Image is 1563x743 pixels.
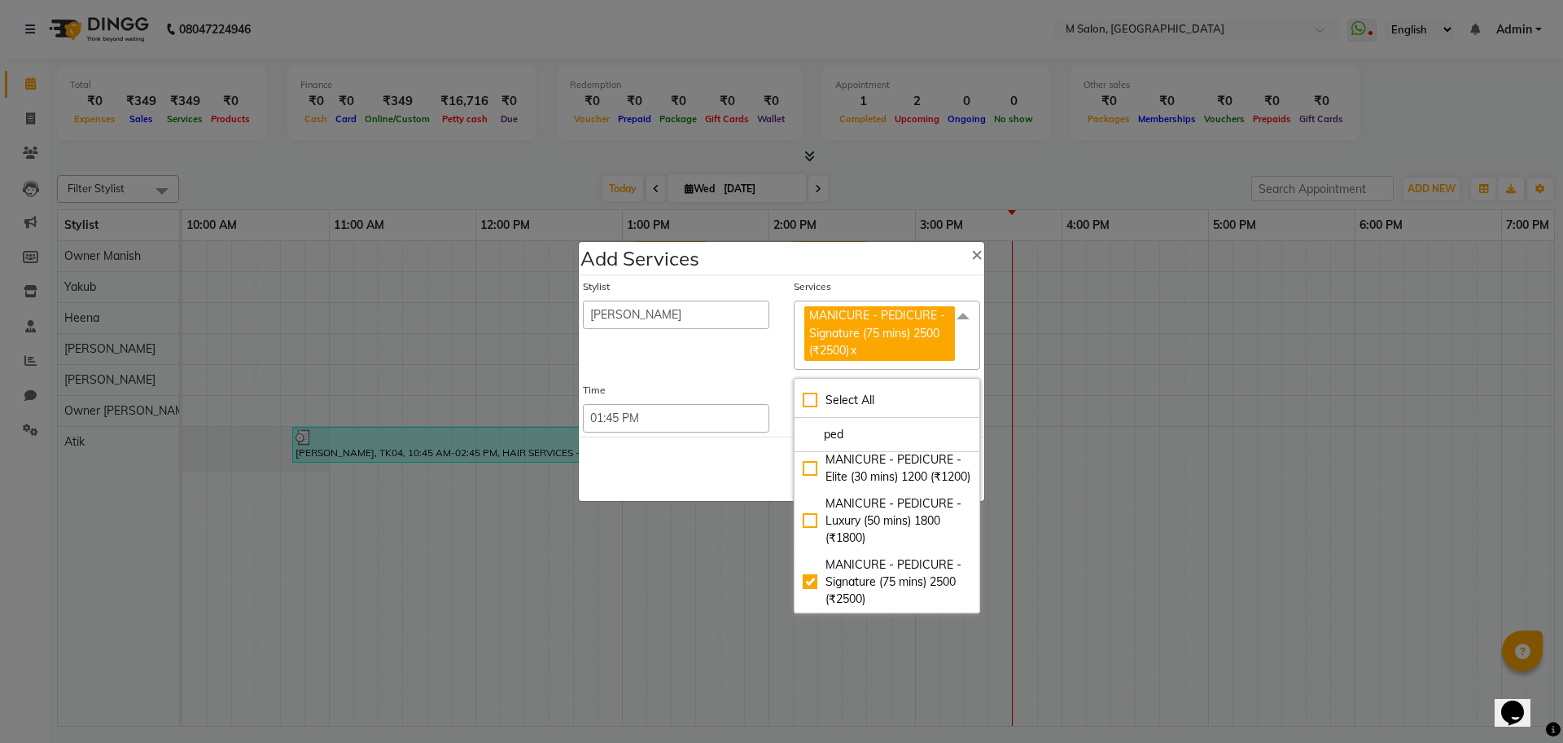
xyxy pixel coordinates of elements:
label: Services [794,279,831,294]
a: x [849,343,856,358]
input: multiselect-search [803,426,971,443]
button: Close [958,231,996,276]
div: MANICURE - PEDICURE - Luxury (50 mins) 1800 (₹1800) [803,495,971,547]
span: MANICURE - PEDICURE - Signature (75 mins) 2500 (₹2500) [809,308,945,358]
div: MANICURE - PEDICURE - Elite (30 mins) 1200 (₹1200) [803,451,971,486]
label: Time [583,383,606,398]
label: Stylist [583,279,610,294]
iframe: chat widget [1495,678,1547,727]
div: Select All [803,392,971,409]
h4: Add Services [580,244,699,273]
span: × [971,241,983,266]
div: MANICURE - PEDICURE - Signature (75 mins) 2500 (₹2500) [803,556,971,608]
